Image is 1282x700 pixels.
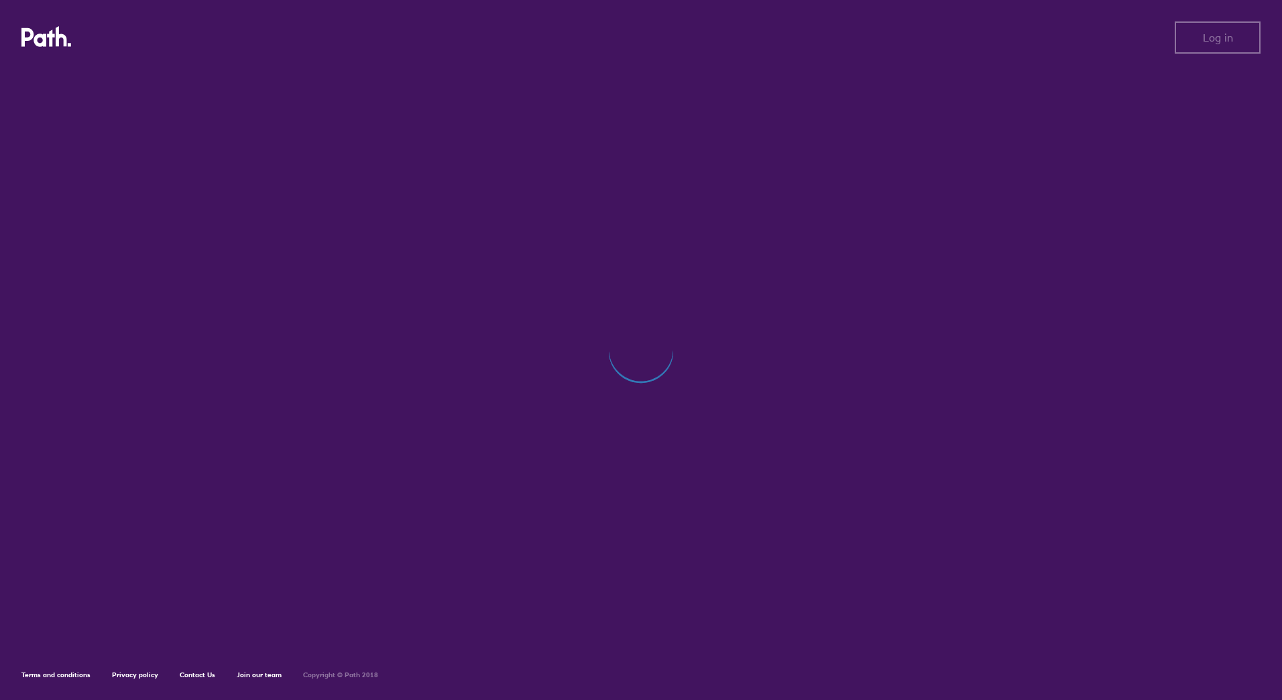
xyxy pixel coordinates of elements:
[21,670,91,679] a: Terms and conditions
[180,670,215,679] a: Contact Us
[112,670,158,679] a: Privacy policy
[303,671,378,679] h6: Copyright © Path 2018
[1203,32,1233,44] span: Log in
[1175,21,1261,54] button: Log in
[237,670,282,679] a: Join our team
